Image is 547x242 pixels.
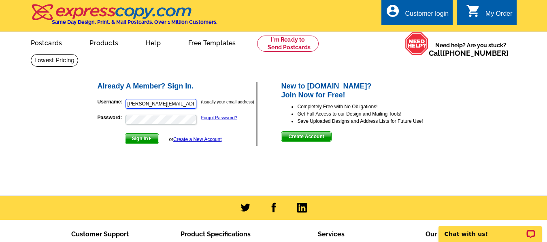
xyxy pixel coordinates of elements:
label: Username: [98,98,125,105]
span: Need help? Are you stuck? [429,41,513,57]
img: button-next-arrow-white.png [148,137,152,140]
span: Services [318,230,345,238]
h2: New to [DOMAIN_NAME]? Join Now for Free! [281,82,451,99]
span: Our Company [426,230,468,238]
a: Help [133,33,174,52]
a: [PHONE_NUMBER] [443,49,509,57]
span: Sign In [125,134,159,143]
a: Products [77,33,131,52]
a: Free Templates [175,33,249,52]
a: Same Day Design, Print, & Mail Postcards. Over 1 Million Customers. [31,10,217,25]
span: Customer Support [71,230,129,238]
span: Create Account [281,132,331,141]
i: shopping_cart [466,4,481,18]
li: Completely Free with No Obligations! [297,103,451,110]
a: shopping_cart My Order [466,9,513,19]
a: Create a New Account [173,137,221,142]
li: Save Uploaded Designs and Address Lists for Future Use! [297,118,451,125]
small: (usually your email address) [201,99,254,104]
div: or [169,136,221,143]
button: Sign In [125,133,159,144]
span: Call [429,49,509,57]
span: Product Specifications [181,230,251,238]
div: Customer login [405,10,449,21]
li: Get Full Access to our Design and Mailing Tools! [297,110,451,118]
label: Password: [98,114,125,121]
a: Postcards [18,33,75,52]
h4: Same Day Design, Print, & Mail Postcards. Over 1 Million Customers. [52,19,217,25]
i: account_circle [385,4,400,18]
img: help [405,32,429,55]
iframe: LiveChat chat widget [433,217,547,242]
h2: Already A Member? Sign In. [98,82,257,91]
div: My Order [485,10,513,21]
a: account_circle Customer login [385,9,449,19]
a: Forgot Password? [201,115,237,120]
button: Create Account [281,131,331,142]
